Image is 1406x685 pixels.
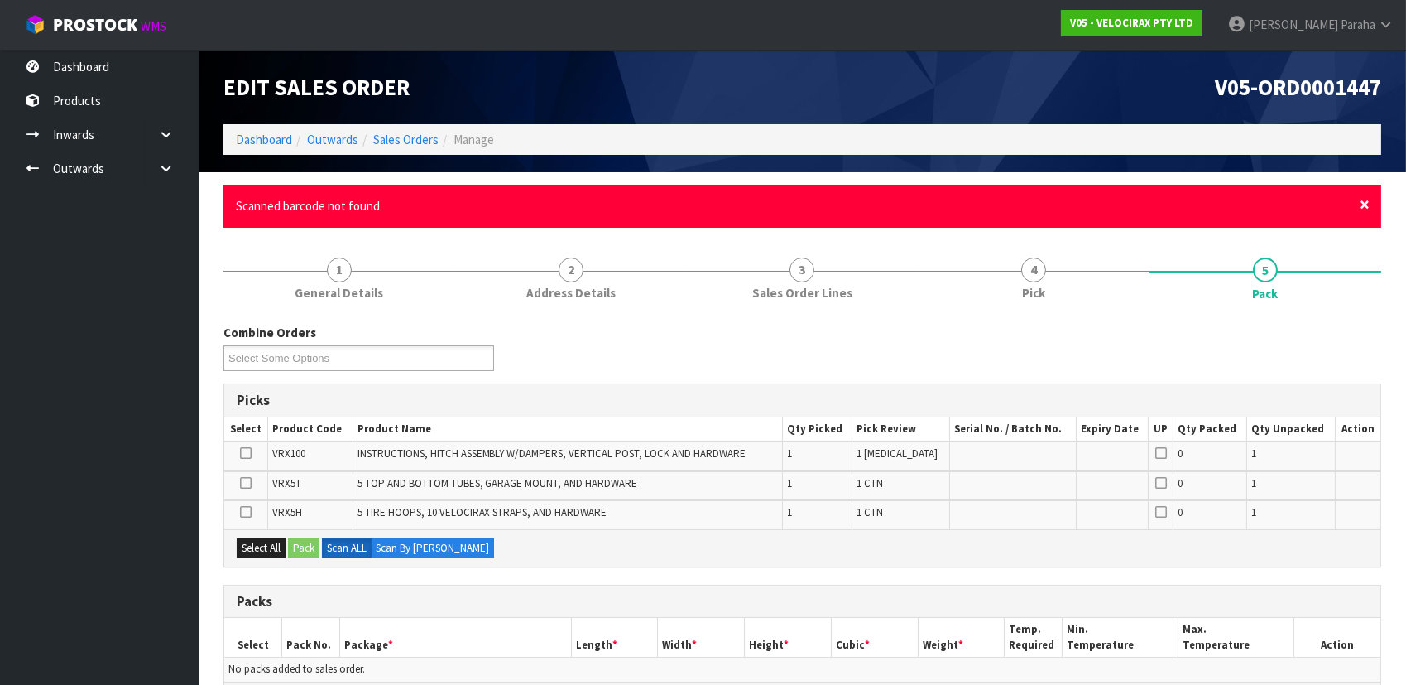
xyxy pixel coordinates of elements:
[1178,618,1293,657] th: Max. Temperature
[1076,417,1149,441] th: Expiry Date
[950,417,1076,441] th: Serial No. / Batch No.
[1149,417,1173,441] th: UP
[1173,417,1247,441] th: Qty Packed
[1178,476,1183,490] span: 0
[559,258,583,282] span: 2
[852,417,950,441] th: Pick Review
[658,618,745,657] th: Width
[1022,284,1045,301] span: Pick
[282,618,340,657] th: Pack No.
[1246,417,1335,441] th: Qty Unpacked
[357,476,638,490] span: 5 TOP AND BOTTOM TUBES, GARAGE MOUNT, AND HARDWARE
[857,446,938,461] span: 1 [MEDICAL_DATA]
[1215,73,1381,101] span: V05-ORD0001447
[1021,258,1046,282] span: 4
[224,618,282,657] th: Select
[857,476,883,490] span: 1 CTN
[236,132,292,147] a: Dashboard
[267,417,353,441] th: Product Code
[453,132,494,147] span: Manage
[371,538,494,558] label: Scan By [PERSON_NAME]
[327,258,352,282] span: 1
[295,284,383,301] span: General Details
[353,417,783,441] th: Product Name
[1341,17,1375,32] span: Paraha
[357,446,746,461] span: INSTRUCTIONS, HITCH ASSEMBLY W/DAMPERS, VERTICAL POST, LOCK AND HARDWARE
[918,618,1005,657] th: Weight
[1063,618,1178,657] th: Min. Temperature
[752,284,852,301] span: Sales Order Lines
[272,446,305,461] span: VRX100
[789,258,814,282] span: 3
[237,393,1368,408] h3: Picks
[1005,618,1063,657] th: Temp. Required
[288,538,319,558] button: Pack
[307,132,358,147] a: Outwards
[272,476,301,490] span: VRX5T
[322,538,372,558] label: Scan ALL
[223,324,316,341] label: Combine Orders
[25,14,46,35] img: cube-alt.png
[787,446,792,461] span: 1
[272,505,302,519] span: VRX5H
[53,14,137,36] span: ProStock
[1249,17,1338,32] span: [PERSON_NAME]
[857,505,883,519] span: 1 CTN
[1251,446,1256,461] span: 1
[237,594,1368,610] h3: Packs
[237,538,286,558] button: Select All
[340,618,571,657] th: Package
[1253,258,1278,282] span: 5
[1070,16,1193,30] strong: V05 - VELOCIRAX PTY LTD
[1360,193,1370,216] span: ×
[787,505,792,519] span: 1
[1253,285,1279,302] span: Pack
[224,658,1380,682] td: No packs added to sales order.
[1061,10,1202,36] a: V05 - VELOCIRAX PTY LTD
[1178,446,1183,461] span: 0
[745,618,832,657] th: Height
[224,417,267,441] th: Select
[787,476,792,490] span: 1
[571,618,658,657] th: Length
[236,198,380,214] span: Scanned barcode not found
[1178,505,1183,519] span: 0
[1251,476,1256,490] span: 1
[831,618,918,657] th: Cubic
[223,73,410,101] span: Edit Sales Order
[1251,505,1256,519] span: 1
[1335,417,1380,441] th: Action
[526,284,616,301] span: Address Details
[373,132,439,147] a: Sales Orders
[783,417,852,441] th: Qty Picked
[357,505,607,519] span: 5 TIRE HOOPS, 10 VELOCIRAX STRAPS, AND HARDWARE
[141,18,166,34] small: WMS
[1293,618,1380,657] th: Action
